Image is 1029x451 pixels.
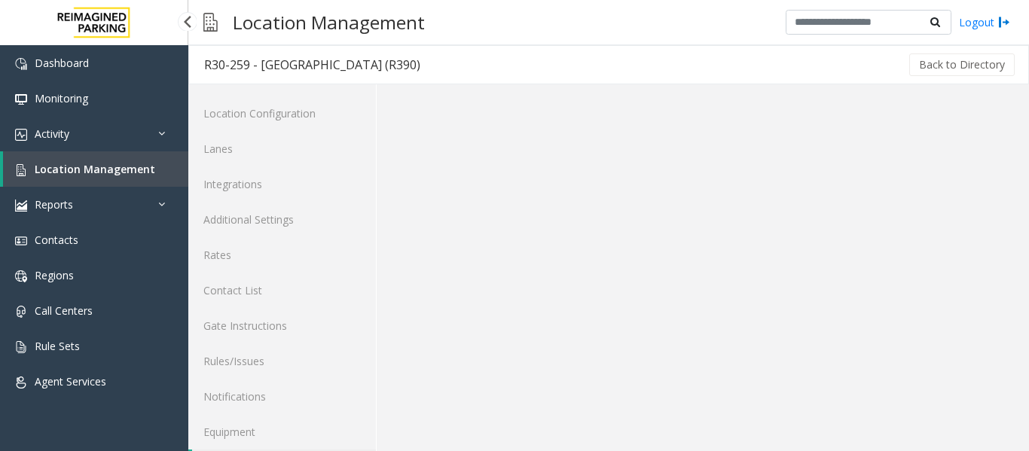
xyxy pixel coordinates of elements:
[188,379,376,414] a: Notifications
[35,268,74,282] span: Regions
[15,306,27,318] img: 'icon'
[204,55,420,75] div: R30-259 - [GEOGRAPHIC_DATA] (R390)
[15,58,27,70] img: 'icon'
[225,4,432,41] h3: Location Management
[998,14,1010,30] img: logout
[188,202,376,237] a: Additional Settings
[15,376,27,389] img: 'icon'
[35,303,93,318] span: Call Centers
[35,197,73,212] span: Reports
[35,233,78,247] span: Contacts
[188,131,376,166] a: Lanes
[188,273,376,308] a: Contact List
[188,237,376,273] a: Rates
[15,129,27,141] img: 'icon'
[15,341,27,353] img: 'icon'
[35,91,88,105] span: Monitoring
[188,308,376,343] a: Gate Instructions
[15,270,27,282] img: 'icon'
[35,162,155,176] span: Location Management
[3,151,188,187] a: Location Management
[959,14,1010,30] a: Logout
[35,126,69,141] span: Activity
[15,93,27,105] img: 'icon'
[188,166,376,202] a: Integrations
[15,200,27,212] img: 'icon'
[188,96,376,131] a: Location Configuration
[188,414,376,449] a: Equipment
[15,235,27,247] img: 'icon'
[35,56,89,70] span: Dashboard
[35,374,106,389] span: Agent Services
[35,339,80,353] span: Rule Sets
[909,53,1015,76] button: Back to Directory
[15,164,27,176] img: 'icon'
[188,343,376,379] a: Rules/Issues
[203,4,218,41] img: pageIcon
